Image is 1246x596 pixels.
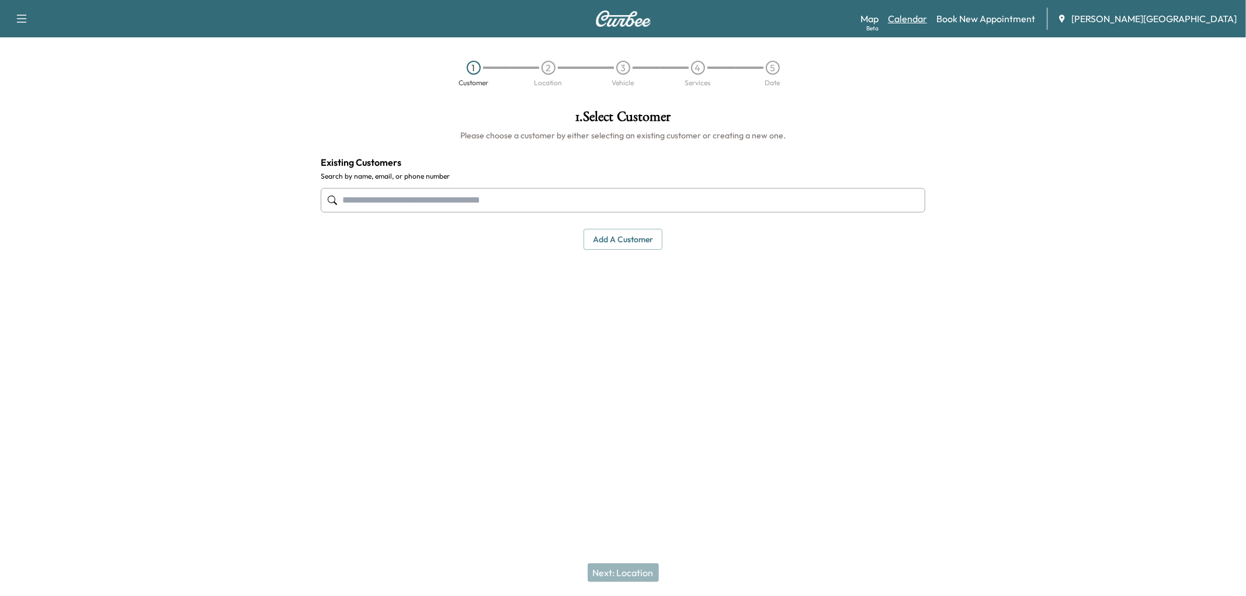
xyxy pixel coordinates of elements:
[866,24,879,33] div: Beta
[321,172,925,181] label: Search by name, email, or phone number
[459,79,488,86] div: Customer
[691,61,705,75] div: 4
[321,130,925,141] h6: Please choose a customer by either selecting an existing customer or creating a new one.
[936,12,1035,26] a: Book New Appointment
[321,110,925,130] h1: 1 . Select Customer
[1071,12,1237,26] span: [PERSON_NAME][GEOGRAPHIC_DATA]
[595,11,651,27] img: Curbee Logo
[860,12,879,26] a: MapBeta
[467,61,481,75] div: 1
[616,61,630,75] div: 3
[765,79,780,86] div: Date
[766,61,780,75] div: 5
[584,229,662,250] button: Add a customer
[321,155,925,169] h4: Existing Customers
[888,12,927,26] a: Calendar
[535,79,563,86] div: Location
[612,79,634,86] div: Vehicle
[685,79,711,86] div: Services
[542,61,556,75] div: 2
